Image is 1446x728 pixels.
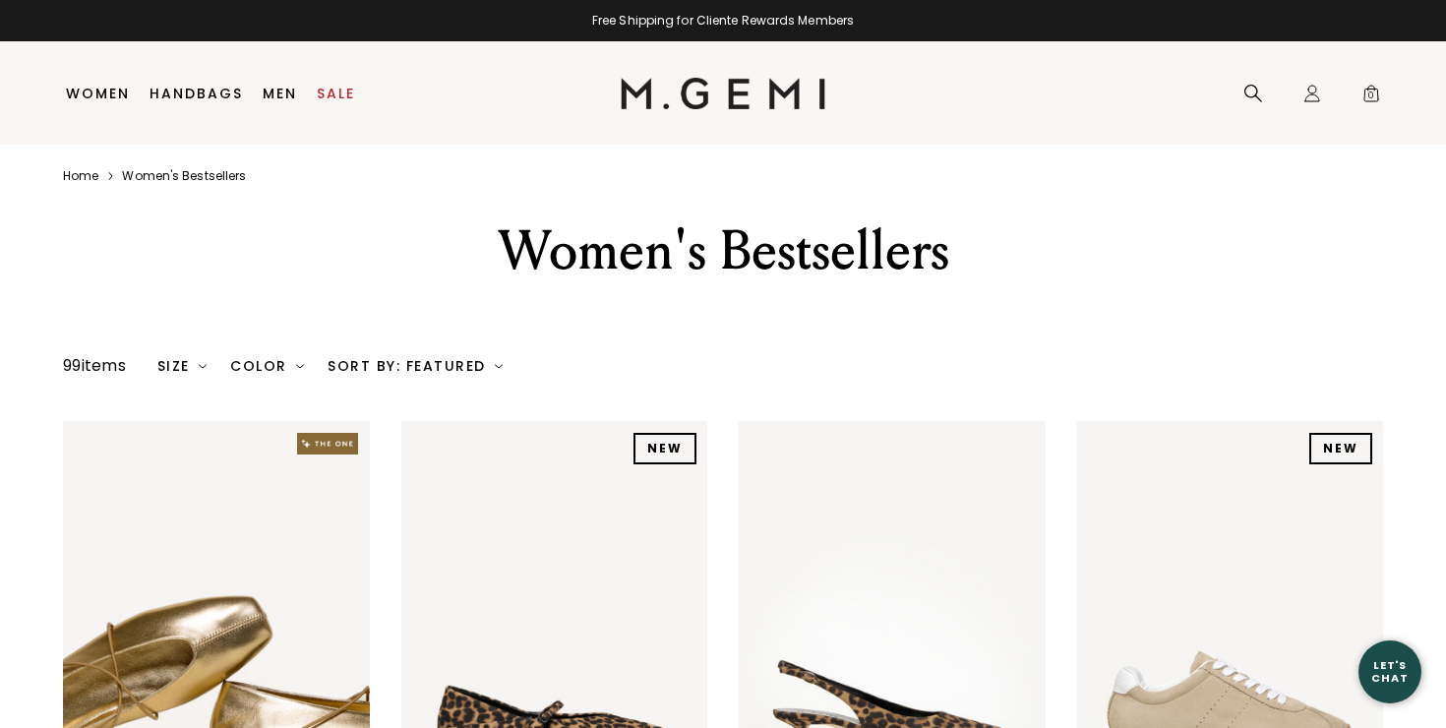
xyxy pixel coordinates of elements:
[63,354,126,378] div: 99 items
[297,433,358,455] img: The One tag
[382,215,1064,286] div: Women's Bestsellers
[230,358,304,374] div: Color
[66,86,130,101] a: Women
[150,86,243,101] a: Handbags
[1309,433,1372,464] div: NEW
[263,86,297,101] a: Men
[621,78,826,109] img: M.Gemi
[633,433,696,464] div: NEW
[199,362,207,370] img: chevron-down.svg
[317,86,355,101] a: Sale
[495,362,503,370] img: chevron-down.svg
[328,358,503,374] div: Sort By: Featured
[296,362,304,370] img: chevron-down.svg
[1358,659,1421,684] div: Let's Chat
[122,168,246,184] a: Women's bestsellers
[63,168,98,184] a: Home
[157,358,208,374] div: Size
[1361,88,1381,107] span: 0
